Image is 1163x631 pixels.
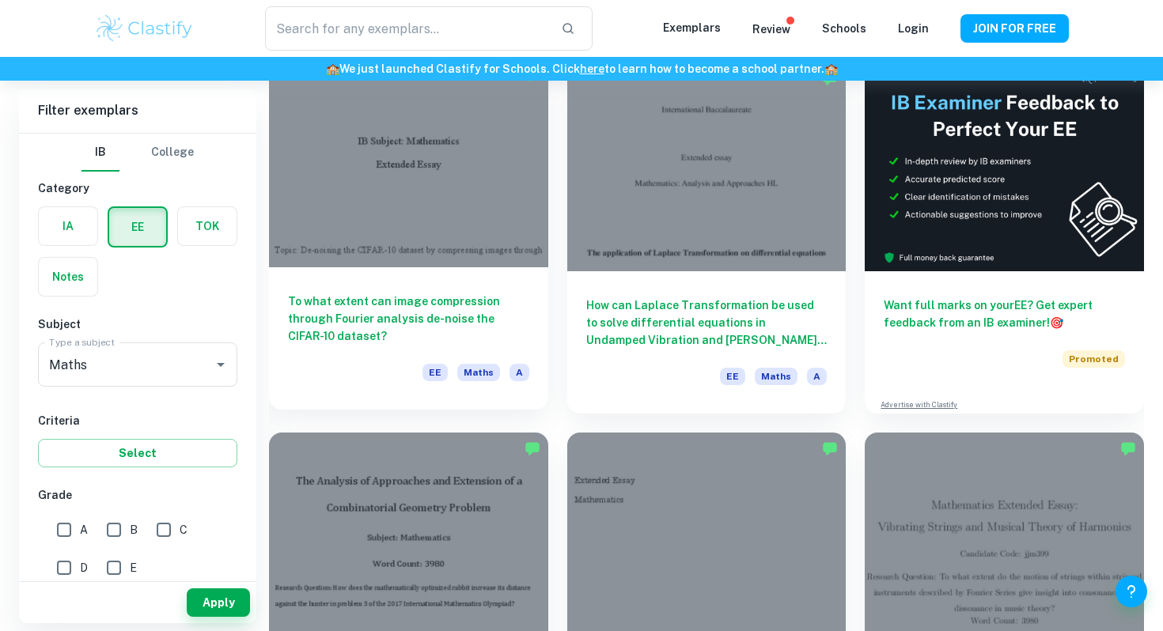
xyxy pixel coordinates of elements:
p: Review [752,21,790,38]
h6: Filter exemplars [19,89,256,133]
button: IA [39,207,97,245]
span: 🎯 [1050,316,1063,329]
span: E [130,559,137,576]
span: Maths [457,364,500,381]
a: How can Laplace Transformation be used to solve differential equations in Undamped Vibration and ... [567,62,847,414]
input: Search for any exemplars... [265,6,548,51]
a: Want full marks on yourEE? Get expert feedback from an IB examiner!PromotedAdvertise with Clastify [865,62,1144,414]
span: EE [720,368,745,385]
div: Filter type choice [81,134,194,172]
button: IB [81,134,119,172]
label: Type a subject [49,335,115,349]
span: D [80,559,88,576]
span: B [130,521,138,538]
h6: Subject [38,315,237,333]
span: A [807,368,827,385]
span: Promoted [1063,350,1125,368]
img: Clastify logo [94,13,195,44]
a: Login [898,22,929,35]
button: Notes [39,258,97,296]
a: Schools [822,22,866,35]
h6: We just launched Clastify for Schools. Click to learn how to become a school partner. [3,60,1160,77]
button: College [151,134,194,172]
span: A [510,364,529,381]
span: 🏫 [824,62,838,75]
a: Advertise with Clastify [881,399,957,410]
h6: Category [38,179,237,197]
a: here [580,62,604,75]
img: Marked [525,440,540,456]
button: JOIN FOR FREE [960,14,1069,43]
img: Thumbnail [865,62,1144,271]
img: Marked [1120,440,1136,456]
span: 🏫 [326,62,339,75]
h6: How can Laplace Transformation be used to solve differential equations in Undamped Vibration and ... [586,297,828,349]
button: Help and Feedback [1116,576,1147,607]
a: To what extent can image compression through Fourier analysis de-noise the CIFAR-10 dataset?EEMathsA [269,62,548,414]
h6: Grade [38,486,237,504]
button: Open [210,353,232,376]
span: Maths [755,368,797,385]
img: Marked [822,440,838,456]
p: Exemplars [663,19,721,36]
button: Apply [187,588,250,617]
h6: Want full marks on your EE ? Get expert feedback from an IB examiner! [884,297,1125,331]
h6: Criteria [38,412,237,429]
button: EE [109,208,166,246]
span: A [80,521,88,538]
span: EE [422,364,448,381]
h6: To what extent can image compression through Fourier analysis de-noise the CIFAR-10 dataset? [288,293,529,345]
button: Select [38,439,237,467]
button: TOK [178,207,237,245]
span: C [180,521,188,538]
